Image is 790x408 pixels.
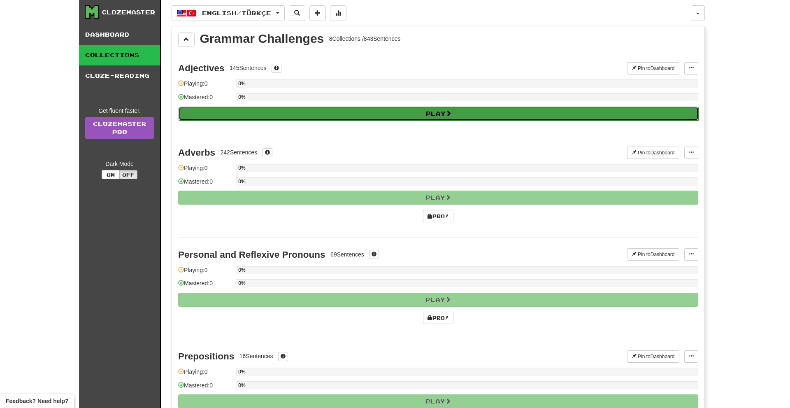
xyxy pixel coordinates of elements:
[627,248,679,261] button: Pin toDashboard
[627,350,679,363] button: Pin toDashboard
[79,24,160,45] a: Dashboard
[6,397,68,405] span: Open feedback widget
[309,5,326,21] button: Add sentence to collection
[178,147,215,158] div: Adverbs
[102,8,155,16] div: Clozemaster
[423,312,453,324] a: Pro!
[200,33,324,45] div: Grammar Challenges
[178,368,232,381] div: Playing: 0
[79,65,160,86] a: Cloze-Reading
[627,62,679,75] button: Pin toDashboard
[178,79,232,93] div: Playing: 0
[289,5,305,21] button: Search sentences
[178,191,698,205] button: Play
[178,93,232,107] div: Mastered: 0
[239,352,273,360] div: 16 Sentences
[178,177,232,191] div: Mastered: 0
[85,107,154,115] div: Get fluent faster.
[178,351,234,361] div: Prepositions
[230,64,267,72] div: 145 Sentences
[119,170,137,179] button: Off
[178,293,698,307] button: Play
[423,210,453,222] a: Pro!
[85,160,154,168] div: Dark Mode
[221,148,258,156] div: 242 Sentences
[172,5,285,21] button: English/Türkçe
[202,9,271,16] span: English / Türkçe
[179,107,699,121] button: Play
[178,266,232,280] div: Playing: 0
[330,5,346,21] button: More stats
[178,249,325,260] div: Personal and Reflexive Pronouns
[178,63,225,73] div: Adjectives
[330,250,364,259] div: 69 Sentences
[178,279,232,293] div: Mastered: 0
[627,147,679,159] button: Pin toDashboard
[79,45,160,65] a: Collections
[178,381,232,395] div: Mastered: 0
[85,117,154,139] a: ClozemasterPro
[178,164,232,177] div: Playing: 0
[102,170,120,179] button: On
[329,35,401,43] div: 8 Collections / 843 Sentences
